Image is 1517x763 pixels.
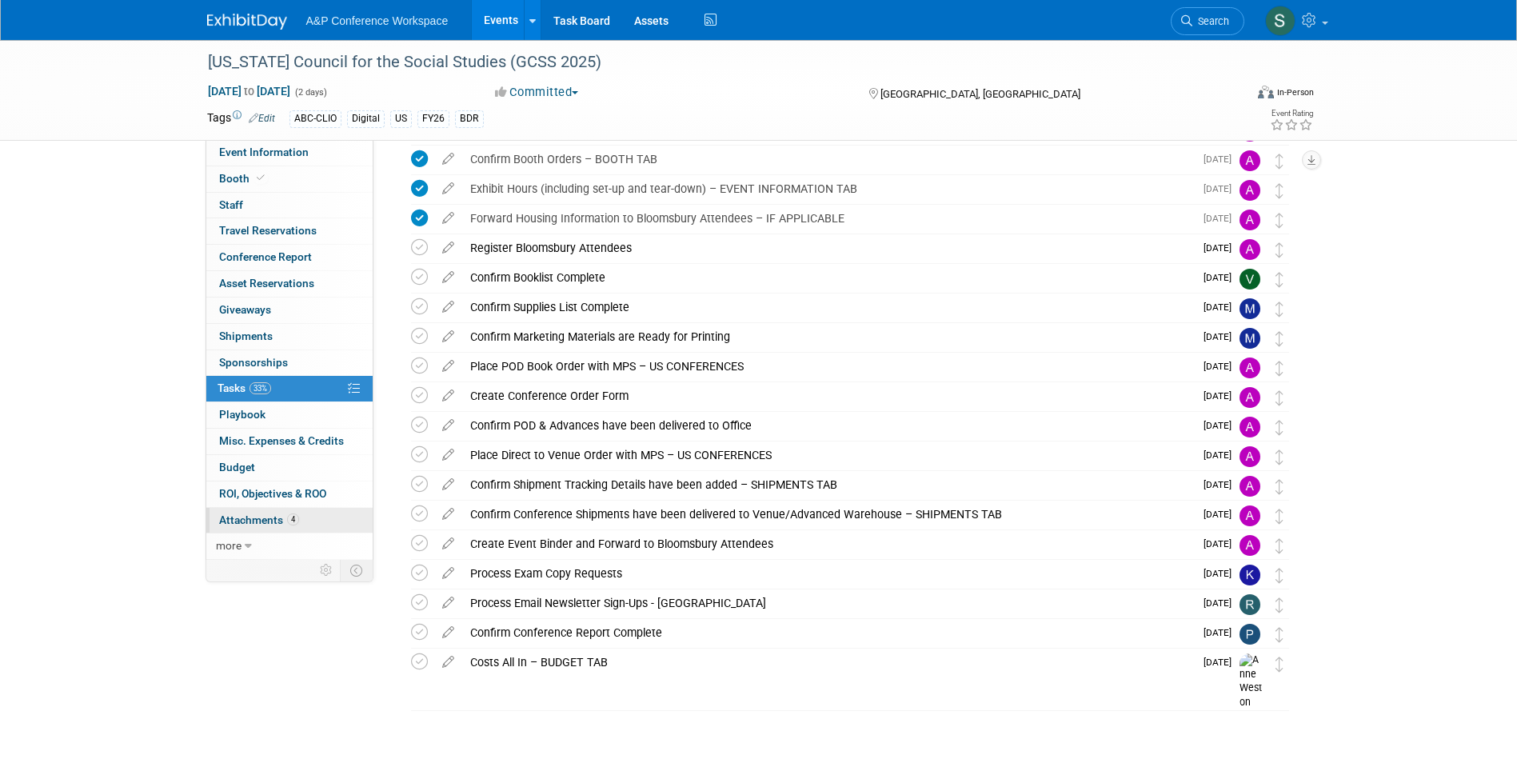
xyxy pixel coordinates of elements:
i: Move task [1275,479,1283,494]
div: Event Rating [1270,110,1313,118]
span: Giveaways [219,303,271,316]
a: edit [434,359,462,374]
div: Place Direct to Venue Order with MPS – US CONFERENCES [462,441,1194,469]
div: Process Email Newsletter Sign-Ups - [GEOGRAPHIC_DATA] [462,589,1194,617]
a: Conference Report [206,245,373,270]
span: Staff [219,198,243,211]
div: US [390,110,412,127]
div: Forward Housing Information to Bloomsbury Attendees – IF APPLICABLE [462,205,1194,232]
span: [DATE] [1204,361,1240,372]
a: edit [434,477,462,492]
img: Amanda Oney [1240,358,1260,378]
a: Budget [206,455,373,481]
i: Move task [1275,420,1283,435]
i: Move task [1275,509,1283,524]
div: Costs All In – BUDGET TAB [462,649,1194,676]
img: Amanda Oney [1240,505,1260,526]
img: Anne Weston [1240,653,1264,710]
a: Staff [206,193,373,218]
span: [DATE] [1204,449,1240,461]
span: [DATE] [1204,390,1240,401]
td: Tags [207,110,275,128]
span: [DATE] [1204,479,1240,490]
div: FY26 [417,110,449,127]
a: ROI, Objectives & ROO [206,481,373,507]
a: Event Information [206,140,373,166]
a: Giveaways [206,298,373,323]
span: [GEOGRAPHIC_DATA], [GEOGRAPHIC_DATA] [880,88,1080,100]
td: Toggle Event Tabs [340,560,373,581]
img: Paul Webb [1240,624,1260,645]
a: Booth [206,166,373,192]
span: [DATE] [1204,272,1240,283]
span: [DATE] [1204,242,1240,254]
img: Mark Strong [1240,328,1260,349]
a: Asset Reservations [206,271,373,297]
span: [DATE] [1204,302,1240,313]
span: [DATE] [1204,627,1240,638]
span: Travel Reservations [219,224,317,237]
img: Amanda Oney [1240,387,1260,408]
div: Process Exam Copy Requests [462,560,1194,587]
i: Move task [1275,538,1283,553]
img: ExhibitDay [207,14,287,30]
span: Conference Report [219,250,312,263]
span: Sponsorships [219,356,288,369]
div: Confirm POD & Advances have been delivered to Office [462,412,1194,439]
div: Create Event Binder and Forward to Bloomsbury Attendees [462,530,1194,557]
img: Amanda Oney [1240,417,1260,437]
span: Booth [219,172,268,185]
i: Move task [1275,242,1283,258]
span: (2 days) [293,87,327,98]
a: edit [434,596,462,610]
a: edit [434,300,462,314]
a: more [206,533,373,559]
i: Move task [1275,597,1283,613]
div: Event Format [1150,83,1315,107]
span: [DATE] [1204,538,1240,549]
span: A&P Conference Workspace [306,14,449,27]
a: Sponsorships [206,350,373,376]
span: Shipments [219,330,273,342]
span: [DATE] [1204,568,1240,579]
div: Register Bloomsbury Attendees [462,234,1194,262]
i: Move task [1275,568,1283,583]
span: Misc. Expenses & Credits [219,434,344,447]
i: Move task [1275,302,1283,317]
div: BDR [455,110,484,127]
span: [DATE] [1204,154,1240,165]
a: Tasks33% [206,376,373,401]
img: Veronica Dove [1240,269,1260,290]
i: Move task [1275,331,1283,346]
div: Exhibit Hours (including set-up and tear-down) – EVENT INFORMATION TAB [462,175,1194,202]
td: Personalize Event Tab Strip [313,560,341,581]
a: edit [434,241,462,255]
i: Booth reservation complete [257,174,265,182]
a: edit [434,537,462,551]
div: Confirm Conference Shipments have been delivered to Venue/Advanced Warehouse – SHIPMENTS TAB [462,501,1194,528]
i: Move task [1275,272,1283,287]
span: Playbook [219,408,265,421]
a: Misc. Expenses & Credits [206,429,373,454]
span: [DATE] [1204,420,1240,431]
i: Move task [1275,154,1283,169]
a: edit [434,418,462,433]
span: to [242,85,257,98]
span: 33% [250,382,271,394]
div: Confirm Booth Orders – BOOTH TAB [462,146,1194,173]
img: Kate Hunneyball [1240,565,1260,585]
span: Budget [219,461,255,473]
div: In-Person [1276,86,1314,98]
a: edit [434,211,462,226]
img: Amanda Oney [1240,180,1260,201]
a: edit [434,182,462,196]
a: edit [434,566,462,581]
a: Edit [249,113,275,124]
img: Rhianna Blackburn [1240,594,1260,615]
img: Amanda Oney [1240,210,1260,230]
a: edit [434,655,462,669]
i: Move task [1275,657,1283,672]
div: Create Conference Order Form [462,382,1194,409]
img: Amanda Oney [1240,446,1260,467]
span: Event Information [219,146,309,158]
